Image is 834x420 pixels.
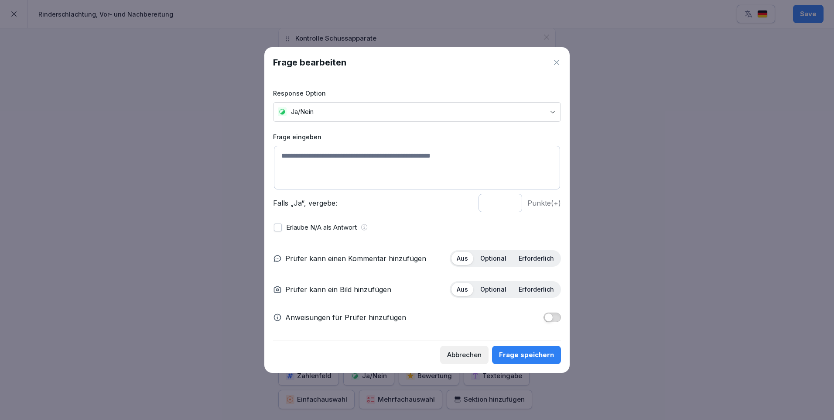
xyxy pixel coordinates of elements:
p: Punkte (+) [527,198,561,208]
p: Aus [457,286,468,293]
button: Abbrechen [440,346,489,364]
p: Optional [480,286,506,293]
div: Abbrechen [447,350,482,360]
p: Optional [480,255,506,262]
div: Frage speichern [499,350,554,360]
p: Prüfer kann ein Bild hinzufügen [285,284,391,295]
h1: Frage bearbeiten [273,56,346,69]
label: Response Option [273,89,561,98]
p: Falls „Ja“, vergebe: [273,198,473,208]
label: Frage eingeben [273,132,561,141]
p: Anweisungen für Prüfer hinzufügen [285,312,406,323]
p: Prüfer kann einen Kommentar hinzufügen [285,253,426,264]
button: Frage speichern [492,346,561,364]
p: Erforderlich [519,255,554,262]
p: Aus [457,255,468,262]
p: Erlaube N/A als Antwort [286,223,357,233]
p: Erforderlich [519,286,554,293]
